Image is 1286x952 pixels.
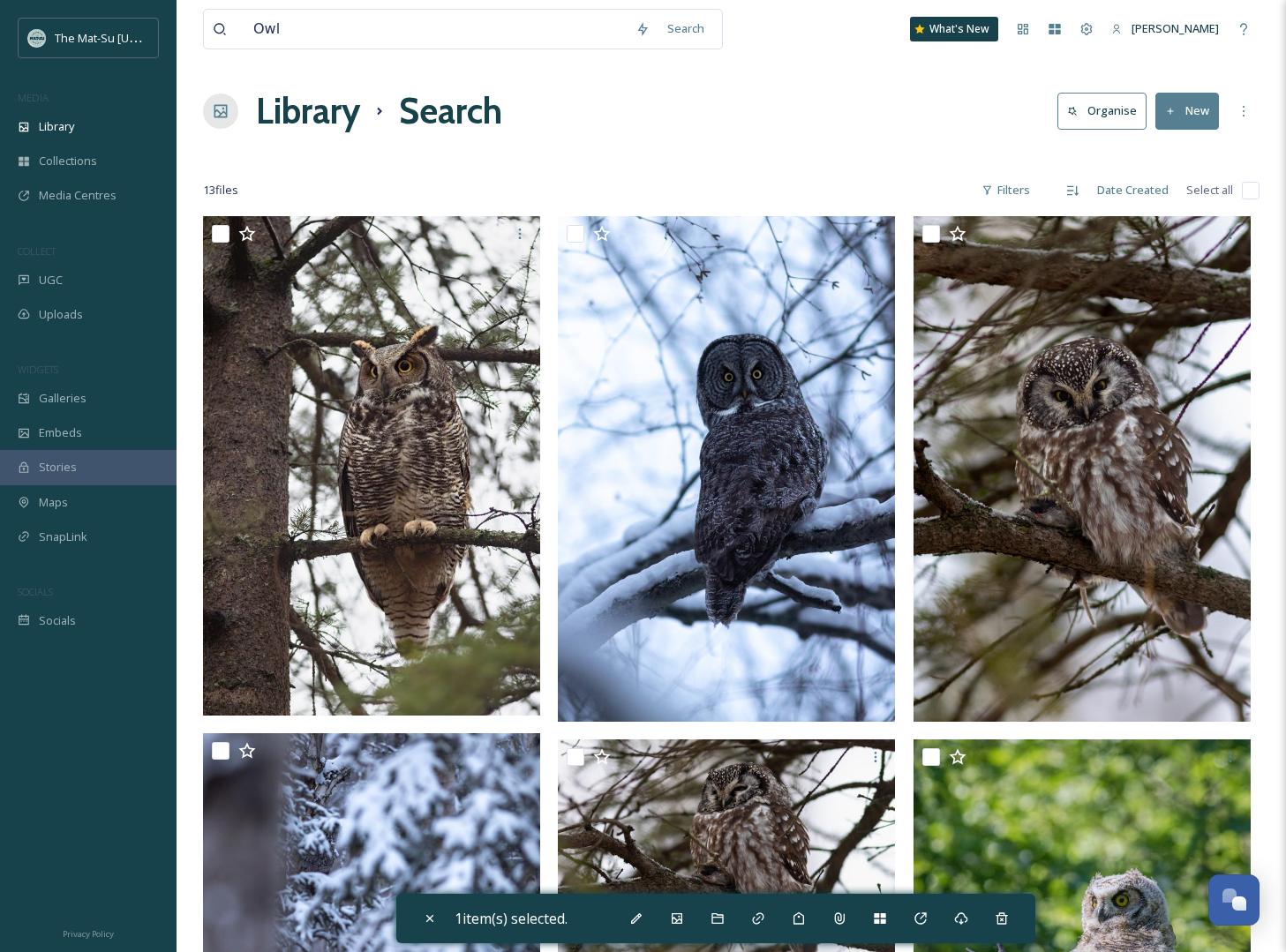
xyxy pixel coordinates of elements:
[63,922,114,943] a: Privacy Policy
[55,29,177,46] span: The Mat-Su [US_STATE]
[1057,93,1147,129] button: Organise
[39,528,87,545] span: SnapLink
[256,85,360,138] a: Library
[399,85,502,138] h1: Search
[63,928,114,940] span: Privacy Policy
[39,272,63,289] span: UGC
[1102,11,1228,46] a: [PERSON_NAME]
[203,216,540,715] img: 20250125-045-Enhanced-NR-Justin%20Saunders.jpg
[455,909,568,928] span: 1 item(s) selected.
[910,17,998,41] a: What's New
[18,363,58,376] span: WIDGETS
[558,216,895,722] img: 20241215-099-Justin%20Saunders.jpg
[973,173,1039,207] div: Filters
[1088,173,1177,207] div: Date Created
[39,306,83,323] span: Uploads
[244,10,627,49] input: Search your library
[39,118,74,135] span: Library
[39,424,82,441] span: Embeds
[914,216,1251,722] img: 20241226-452-Justin%20Saunders.jpg
[39,187,117,204] span: Media Centres
[203,182,238,199] span: 13 file s
[1186,182,1233,199] span: Select all
[1132,20,1219,36] span: [PERSON_NAME]
[39,494,68,511] span: Maps
[18,585,53,598] span: SOCIALS
[1208,874,1260,926] button: Open Chat
[28,29,46,47] img: Social_thumbnail.png
[18,244,56,258] span: COLLECT
[18,91,49,104] span: MEDIA
[39,612,76,629] span: Socials
[1057,93,1155,129] a: Organise
[39,390,86,407] span: Galleries
[39,459,77,476] span: Stories
[1155,93,1219,129] button: New
[658,11,713,46] div: Search
[39,153,97,169] span: Collections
